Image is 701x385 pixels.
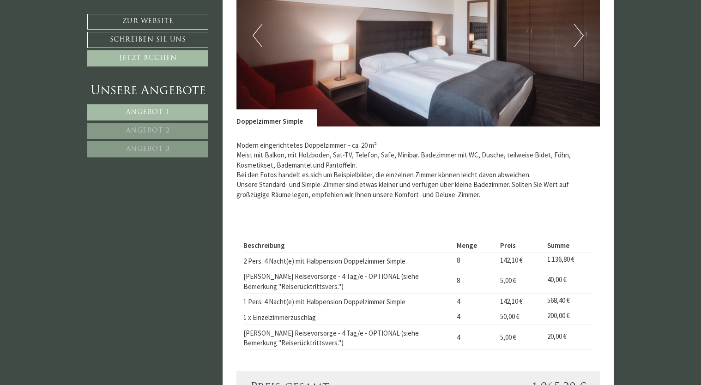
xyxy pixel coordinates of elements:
td: 2 Pers. 4 Nacht(e) mit Halbpension Doppelzimmer Simple [243,253,453,268]
span: 5,00 € [500,276,516,285]
td: 568,40 € [544,293,593,309]
div: Doppelzimmer Simple [236,109,317,126]
span: 142,10 € [500,256,523,265]
td: 1 Pers. 4 Nacht(e) mit Halbpension Doppelzimmer Simple [243,293,453,309]
span: Angebot 2 [126,127,170,134]
td: 4 [453,309,496,325]
a: Jetzt buchen [87,50,208,66]
td: 40,00 € [544,268,593,293]
td: 200,00 € [544,309,593,325]
span: 50,00 € [500,312,520,321]
div: [DATE] [167,7,198,22]
td: 20,00 € [544,325,593,350]
td: 8 [453,253,496,268]
div: Unsere Angebote [87,83,208,100]
small: 09:08 [14,43,132,49]
div: Montis – Active Nature Spa [14,26,132,33]
div: Guten Tag, wie können wir Ihnen helfen? [7,24,136,51]
span: 5,00 € [500,333,516,342]
p: Modern eingerichtetes Doppelzimmer ~ ca. 20 m² Meist mit Balkon, mit Holzboden, Sat-TV, Telefon, ... [236,140,600,200]
span: Angebot 1 [126,109,170,116]
button: Senden [304,243,364,259]
td: 1 x Einzelzimmerzuschlag [243,309,453,325]
th: Beschreibung [243,239,453,252]
td: 1.136,80 € [544,253,593,268]
span: Angebot 3 [126,146,170,153]
button: Next [574,24,584,47]
td: 4 [453,293,496,309]
td: [PERSON_NAME] Reisevorsorge - 4 Tag/e - OPTIONAL (siehe Bemerkung "Reiserücktrittsvers.") [243,325,453,350]
button: Previous [253,24,262,47]
span: 142,10 € [500,297,523,306]
th: Preis [496,239,544,252]
a: Schreiben Sie uns [87,32,208,48]
td: 8 [453,268,496,293]
th: Menge [453,239,496,252]
th: Summe [544,239,593,252]
td: 4 [453,325,496,350]
td: [PERSON_NAME] Reisevorsorge - 4 Tag/e - OPTIONAL (siehe Bemerkung "Reiserücktrittsvers.") [243,268,453,293]
a: Zur Website [87,14,208,30]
